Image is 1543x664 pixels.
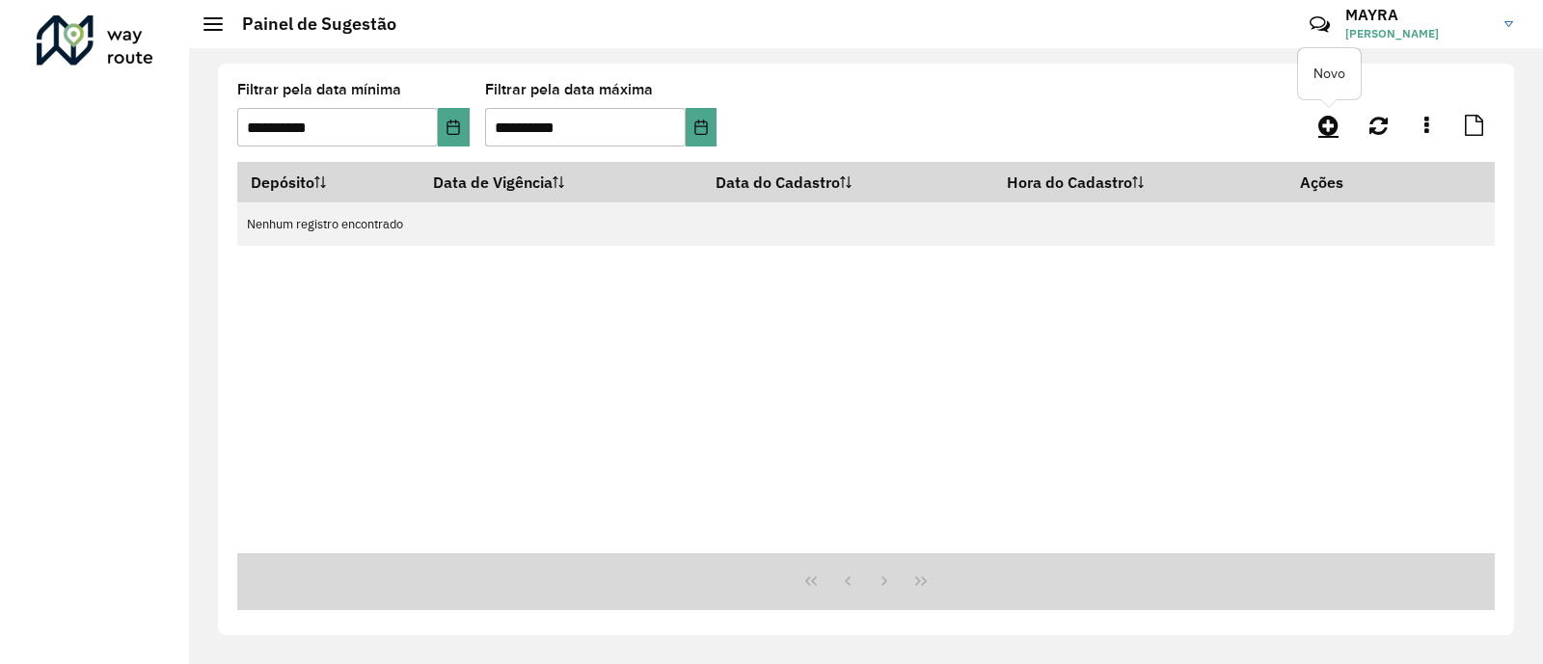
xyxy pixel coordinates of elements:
button: Choose Date [686,108,717,146]
button: Choose Date [438,108,469,146]
th: Ações [1286,162,1402,202]
th: Hora do Cadastro [993,162,1286,202]
span: [PERSON_NAME] [1345,25,1490,42]
div: Novo [1298,48,1361,99]
th: Depósito [237,162,420,202]
h3: MAYRA [1345,6,1490,24]
label: Filtrar pela data máxima [485,78,653,101]
a: Contato Rápido [1299,4,1340,45]
th: Data do Cadastro [702,162,993,202]
td: Nenhum registro encontrado [237,202,1495,246]
label: Filtrar pela data mínima [237,78,401,101]
h2: Painel de Sugestão [223,13,396,35]
th: Data de Vigência [420,162,702,202]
